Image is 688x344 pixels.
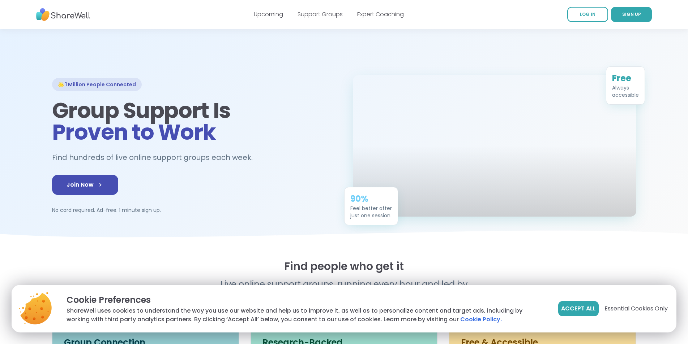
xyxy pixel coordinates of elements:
[558,301,599,316] button: Accept All
[36,5,90,25] img: ShareWell Nav Logo
[52,175,118,195] a: Join Now
[460,315,502,324] a: Cookie Policy.
[567,7,608,22] a: LOG IN
[205,279,483,302] p: Live online support groups, running every hour and led by real people.
[350,190,392,201] div: 90%
[52,78,142,91] div: 🌟 1 Million People Connected
[611,7,652,22] a: SIGN UP
[52,117,216,147] span: Proven to Work
[612,81,639,95] div: Always accessible
[622,11,641,17] span: SIGN UP
[350,201,392,216] div: Feel better after just one session
[580,11,595,17] span: LOG IN
[52,100,336,143] h1: Group Support Is
[604,304,668,313] span: Essential Cookies Only
[254,10,283,18] a: Upcoming
[561,304,596,313] span: Accept All
[52,260,636,273] h2: Find people who get it
[67,293,547,306] p: Cookie Preferences
[357,10,404,18] a: Expert Coaching
[298,10,343,18] a: Support Groups
[52,152,260,164] h2: Find hundreds of live online support groups each week.
[67,306,547,324] p: ShareWell uses cookies to understand the way you use our website and help us to improve it, as we...
[67,180,104,189] span: Join Now
[612,69,639,81] div: Free
[52,206,336,214] p: No card required. Ad-free. 1 minute sign up.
